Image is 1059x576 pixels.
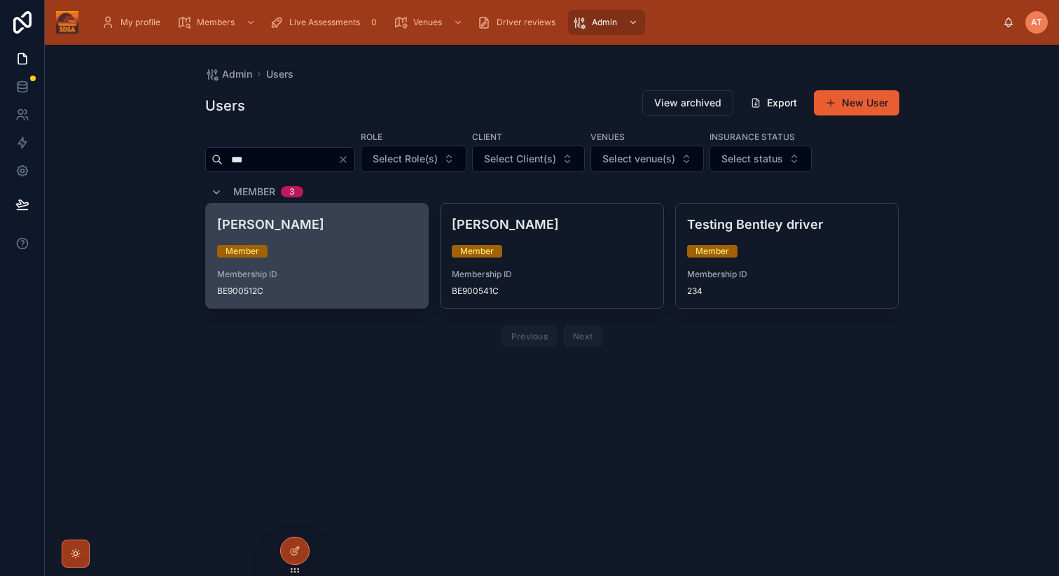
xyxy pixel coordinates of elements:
a: Members [173,10,263,35]
a: Admin [568,10,645,35]
span: Select status [721,152,783,166]
button: Select Button [472,146,585,172]
label: Client [472,130,502,143]
span: Admin [222,67,252,81]
button: View archived [642,90,733,115]
div: 0 [366,14,382,31]
button: Export [739,90,808,115]
div: scrollable content [90,7,1003,38]
span: Select Client(s) [484,152,556,166]
span: Members [197,17,235,28]
span: Venues [413,17,442,28]
a: My profile [97,10,170,35]
span: Select Role(s) [373,152,438,166]
span: Member [233,185,275,199]
a: Driver reviews [473,10,565,35]
span: BE900512C [217,286,417,297]
a: [PERSON_NAME]MemberMembership IDBE900541C [440,203,664,309]
span: Membership ID [217,269,417,280]
div: Member [460,245,494,258]
span: View archived [654,96,721,110]
button: Select Button [710,146,812,172]
button: Clear [338,154,354,165]
span: Admin [592,17,617,28]
label: Insurance status [710,130,795,143]
label: Role [361,130,382,143]
span: Membership ID [687,269,887,280]
a: Admin [205,67,252,81]
span: Driver reviews [497,17,555,28]
span: Membership ID [452,269,652,280]
span: My profile [120,17,160,28]
a: Live Assessments0 [265,10,387,35]
a: Venues [389,10,470,35]
span: 234 [687,286,887,297]
div: Member [695,245,729,258]
h4: [PERSON_NAME] [452,215,652,234]
button: New User [814,90,899,115]
h4: Testing Bentley driver [687,215,887,234]
h4: [PERSON_NAME] [217,215,417,234]
label: Venues [590,130,625,143]
span: AT [1031,17,1042,28]
a: Users [266,67,293,81]
button: Select Button [590,146,704,172]
img: App logo [56,11,78,34]
h1: Users [205,96,245,115]
a: [PERSON_NAME]MemberMembership IDBE900512C [205,203,429,309]
span: Select venue(s) [602,152,675,166]
a: Testing Bentley driverMemberMembership ID234 [675,203,899,309]
button: Select Button [361,146,466,172]
div: 3 [289,186,295,197]
span: Live Assessments [289,17,360,28]
div: Member [226,245,259,258]
span: BE900541C [452,286,652,297]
